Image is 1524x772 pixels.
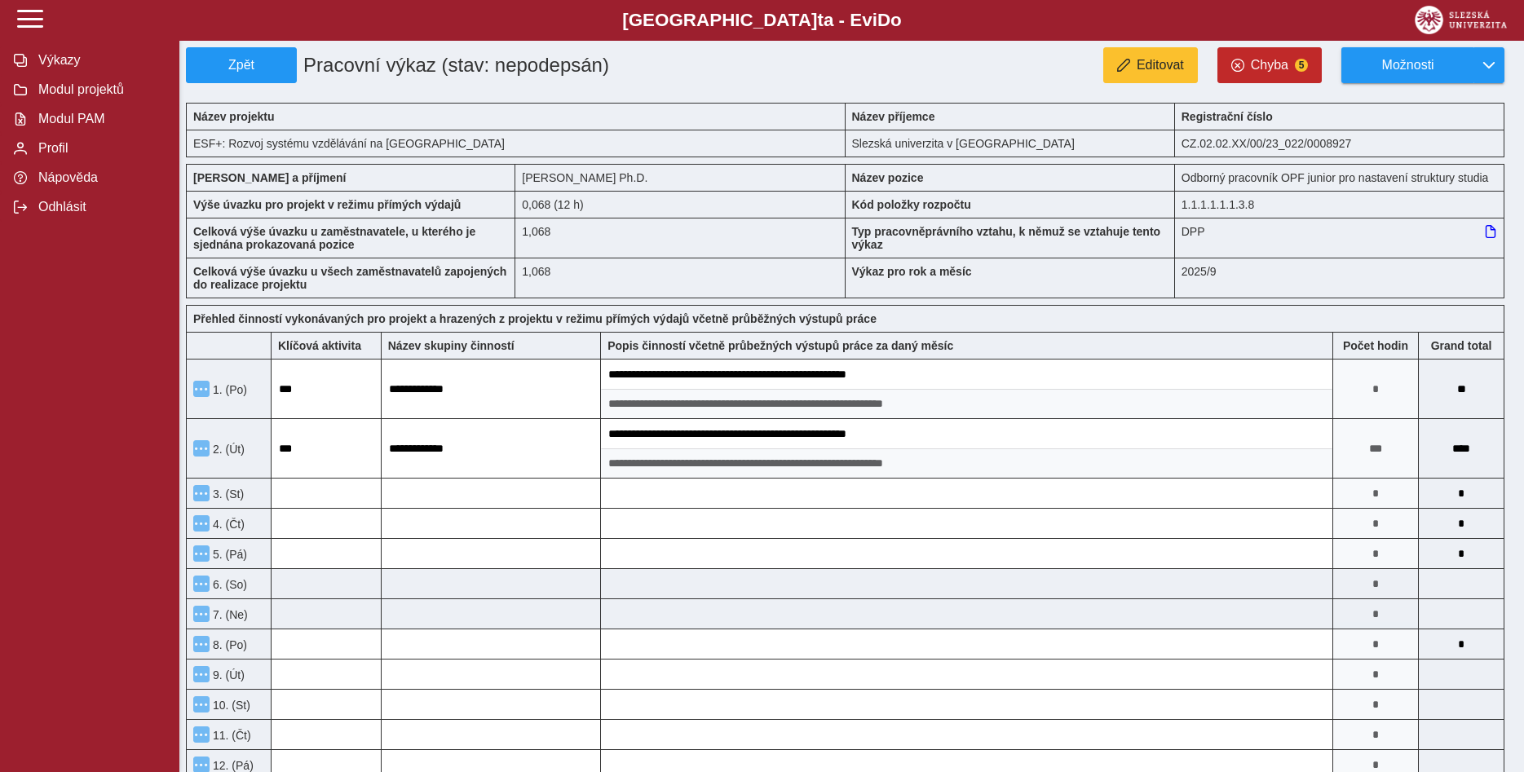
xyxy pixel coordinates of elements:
[49,10,1475,31] b: [GEOGRAPHIC_DATA] a - Evi
[1333,339,1418,352] b: Počet hodin
[852,265,972,278] b: Výkaz pro rok a měsíc
[210,668,245,682] span: 9. (Út)
[297,47,740,83] h1: Pracovní výkaz (stav: nepodepsán)
[193,171,346,184] b: [PERSON_NAME] a příjmení
[1415,6,1507,34] img: logo_web_su.png
[193,726,210,743] button: Menu
[210,578,247,591] span: 6. (So)
[210,443,245,456] span: 2. (Út)
[193,545,210,562] button: Menu
[852,198,971,211] b: Kód položky rozpočtu
[388,339,515,352] b: Název skupiny činností
[210,548,247,561] span: 5. (Pá)
[515,258,845,298] div: 1,068
[1137,58,1184,73] span: Editovat
[890,10,902,30] span: o
[193,576,210,592] button: Menu
[193,265,506,291] b: Celková výše úvazku u všech zaměstnavatelů zapojených do realizace projektu
[846,130,1175,157] div: Slezská univerzita v [GEOGRAPHIC_DATA]
[193,666,210,682] button: Menu
[33,141,166,156] span: Profil
[1103,47,1198,83] button: Editovat
[1251,58,1288,73] span: Chyba
[607,339,953,352] b: Popis činností včetně průbežných výstupů práce za daný měsíc
[1217,47,1322,83] button: Chyba5
[1175,164,1504,191] div: Odborný pracovník OPF junior pro nastavení struktury studia
[33,200,166,214] span: Odhlásit
[1295,59,1308,72] span: 5
[852,110,935,123] b: Název příjemce
[1355,58,1460,73] span: Možnosti
[193,58,289,73] span: Zpět
[193,636,210,652] button: Menu
[193,606,210,622] button: Menu
[33,112,166,126] span: Modul PAM
[1175,258,1504,298] div: 2025/9
[278,339,361,352] b: Klíčová aktivita
[210,383,247,396] span: 1. (Po)
[193,515,210,532] button: Menu
[210,759,254,772] span: 12. (Pá)
[210,729,251,742] span: 11. (Čt)
[852,225,1161,251] b: Typ pracovněprávního vztahu, k němuž se vztahuje tento výkaz
[817,10,823,30] span: t
[193,225,475,251] b: Celková výše úvazku u zaměstnavatele, u kterého je sjednána prokazovaná pozice
[1341,47,1473,83] button: Možnosti
[193,312,877,325] b: Přehled činností vykonávaných pro projekt a hrazených z projektu v režimu přímých výdajů včetně p...
[33,82,166,97] span: Modul projektů
[1182,110,1273,123] b: Registrační číslo
[1175,130,1504,157] div: CZ.02.02.XX/00/23_022/0008927
[33,170,166,185] span: Nápověda
[515,191,845,218] div: 0,544 h / den. 2,72 h / týden.
[210,699,250,712] span: 10. (St)
[193,696,210,712] button: Menu
[515,218,845,258] div: 1,068
[210,487,244,501] span: 3. (St)
[186,47,297,83] button: Zpět
[210,638,247,651] span: 8. (Po)
[186,130,846,157] div: ESF+: Rozvoj systému vzdělávání na [GEOGRAPHIC_DATA]
[33,53,166,68] span: Výkazy
[210,518,245,531] span: 4. (Čt)
[1419,339,1504,352] b: Suma za den přes všechny výkazy
[193,485,210,501] button: Menu
[193,110,275,123] b: Název projektu
[193,198,461,211] b: Výše úvazku pro projekt v režimu přímých výdajů
[210,608,248,621] span: 7. (Ne)
[1175,191,1504,218] div: 1.1.1.1.1.1.3.8
[1175,218,1504,258] div: DPP
[515,164,845,191] div: [PERSON_NAME] Ph.D.
[193,440,210,457] button: Menu
[193,381,210,397] button: Menu
[852,171,924,184] b: Název pozice
[877,10,890,30] span: D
